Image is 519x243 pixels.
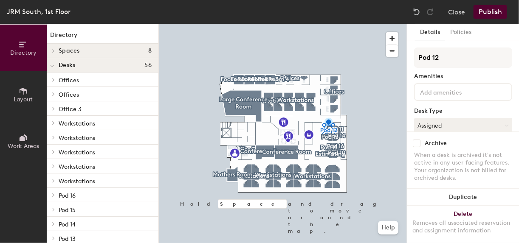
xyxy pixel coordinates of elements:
img: Redo [426,8,434,16]
div: Archive [425,140,447,147]
button: DeleteRemoves all associated reservation and assignment information [407,206,519,243]
span: Directory [10,49,37,56]
span: Office 3 [59,106,82,113]
span: Pod 16 [59,192,76,199]
button: Assigned [414,118,512,133]
div: Desk Type [414,108,512,115]
div: Amenities [414,73,512,80]
span: Workstations [59,178,95,185]
span: Offices [59,91,79,98]
span: Layout [14,96,33,103]
div: When a desk is archived it's not active in any user-facing features. Your organization is not bil... [414,151,512,182]
button: Duplicate [407,189,519,206]
button: Close [448,5,465,19]
h1: Directory [47,31,158,44]
span: 56 [144,62,152,69]
span: Pod 13 [59,235,76,243]
span: Workstations [59,120,95,127]
span: Offices [59,77,79,84]
span: Pod 15 [59,207,76,214]
button: Details [415,24,445,41]
span: Workstations [59,163,95,170]
button: Policies [445,24,477,41]
span: Workstations [59,149,95,156]
span: Spaces [59,47,80,54]
div: JRM South, 1st Floor [7,6,71,17]
img: Undo [412,8,421,16]
span: Workstations [59,134,95,142]
span: Pod 14 [59,221,76,228]
div: Removes all associated reservation and assignment information [412,219,514,235]
span: Work Areas [8,142,39,150]
input: Add amenities [418,87,495,97]
button: Publish [474,5,507,19]
span: 8 [148,47,152,54]
span: Desks [59,62,75,69]
button: Help [378,221,398,235]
